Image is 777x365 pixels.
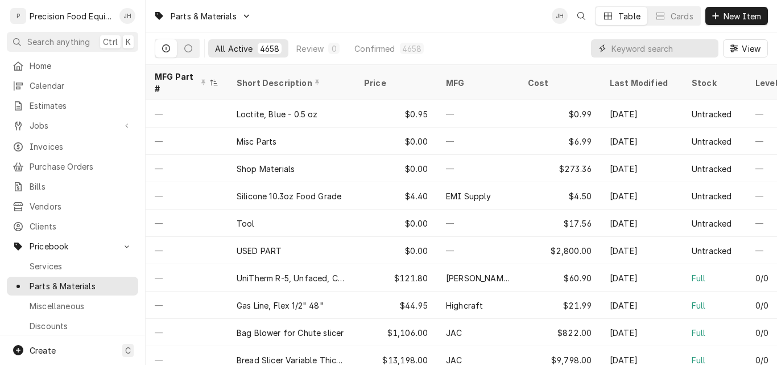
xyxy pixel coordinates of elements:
div: — [437,210,519,237]
div: Full [692,327,706,339]
div: $0.00 [355,155,437,182]
span: Invoices [30,141,133,153]
div: [DATE] [601,100,683,128]
div: $0.99 [519,100,601,128]
div: 0/0 [755,272,768,284]
div: Short Description [237,77,344,89]
span: Home [30,60,133,72]
div: Precision Food Equipment LLC [30,10,113,22]
div: [DATE] [601,155,683,182]
a: Go to Pricebook [7,237,138,256]
div: $2,800.00 [519,237,601,264]
div: P [10,8,26,24]
div: [PERSON_NAME] [446,272,510,284]
div: JH [119,8,135,24]
div: 4658 [402,43,422,55]
div: 4658 [260,43,280,55]
div: [DATE] [601,292,683,319]
span: Parts & Materials [30,280,133,292]
div: JAC [446,327,462,339]
div: Silicone 10.3oz Food Grade [237,190,341,202]
div: UniTherm R-5, Unfaced, Ceramic [237,272,346,284]
div: Untracked [692,108,731,120]
div: Bag Blower for Chute slicer [237,327,344,339]
div: Review [296,43,324,55]
div: [DATE] [601,319,683,346]
div: $0.00 [355,237,437,264]
a: Go to Jobs [7,116,138,135]
div: Highcraft [446,300,483,311]
span: Discounts [30,320,133,332]
span: Ctrl [103,36,118,48]
a: Clients [7,217,138,236]
button: Open search [572,7,590,25]
div: Confirmed [354,43,395,55]
div: Price [364,77,425,89]
div: — [437,155,519,182]
div: Full [692,300,706,311]
div: 0/0 [755,300,768,311]
div: — [146,128,228,155]
span: Estimates [30,100,133,112]
a: Services [7,257,138,276]
div: MFG [446,77,507,89]
a: Go to Parts & Materials [149,7,256,26]
div: Untracked [692,136,731,147]
span: Services [30,260,133,272]
div: USED PART [237,245,282,257]
span: C [125,345,131,356]
a: Vendors [7,197,138,216]
span: Miscellaneous [30,300,133,312]
a: Parts & Materials [7,277,138,296]
a: Calendar [7,76,138,95]
span: View [739,43,763,55]
div: 0 [330,43,337,55]
div: — [146,210,228,237]
a: Purchase Orders [7,157,138,176]
div: Misc Parts [237,136,277,147]
div: JH [552,8,568,24]
span: Purchase Orders [30,161,133,173]
a: Discounts [7,317,138,335]
input: Keyword search [611,39,713,58]
span: Bills [30,181,133,192]
div: [DATE] [601,182,683,210]
a: Estimates [7,96,138,115]
div: Untracked [692,218,731,229]
div: $121.80 [355,264,437,292]
div: Jason Hertel's Avatar [119,8,135,24]
div: MFG Part # [155,71,207,95]
div: Last Modified [610,77,671,89]
span: Parts & Materials [171,10,237,22]
div: — [146,264,228,292]
div: $21.99 [519,292,601,319]
div: — [146,292,228,319]
span: Vendors [30,200,133,212]
div: Gas Line, Flex 1/2" 48" [237,300,324,311]
div: Untracked [692,245,731,257]
div: — [437,128,519,155]
span: K [126,36,131,48]
a: Invoices [7,137,138,156]
div: — [146,100,228,128]
div: $273.36 [519,155,601,182]
div: Untracked [692,190,731,202]
div: Table [618,10,640,22]
div: $0.00 [355,128,437,155]
div: $44.95 [355,292,437,319]
span: Create [30,346,56,355]
span: Pricebook [30,240,115,252]
div: Jason Hertel's Avatar [552,8,568,24]
button: Search anythingCtrlK [7,32,138,52]
div: $17.56 [519,210,601,237]
div: $4.50 [519,182,601,210]
div: — [146,182,228,210]
div: $4.40 [355,182,437,210]
a: Miscellaneous [7,297,138,315]
span: Jobs [30,120,115,132]
div: — [146,155,228,182]
div: [DATE] [601,264,683,292]
div: — [146,237,228,264]
div: — [437,100,519,128]
div: All Active [215,43,253,55]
